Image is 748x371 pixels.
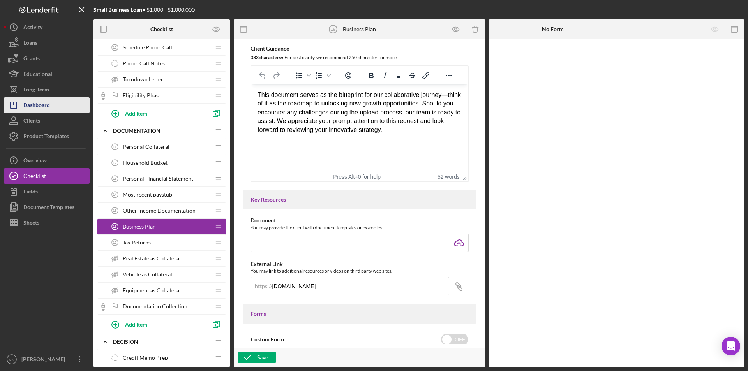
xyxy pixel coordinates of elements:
div: Save [257,352,268,363]
tspan: 12 [113,161,117,165]
span: Schedule Phone Call [123,44,172,51]
button: Emojis [342,70,355,81]
button: Activity [4,19,90,35]
button: 52 words [438,174,460,180]
span: Eligibility Phase [123,92,161,98]
button: Sheets [4,215,90,230]
div: Documentation [113,128,210,134]
b: 333 character s • [251,55,284,60]
span: Turndown Letter [123,76,163,83]
tspan: 10 [113,46,117,49]
b: No Form [542,26,564,32]
span: Household Budget [123,160,168,166]
div: [PERSON_NAME] [19,352,70,369]
div: Forms [251,311,469,317]
b: Small Business Loan [93,6,142,13]
span: Personal Financial Statement [123,176,193,182]
div: Educational [23,66,52,84]
button: Long-Term [4,82,90,97]
div: Open Intercom Messenger [722,337,740,355]
button: Redo [270,70,283,81]
tspan: 11 [113,145,117,149]
div: Loans [23,35,37,53]
div: Clients [23,113,40,130]
button: Strikethrough [406,70,419,81]
a: Grants [4,51,90,66]
button: Checklist [4,168,90,184]
button: Fields [4,184,90,199]
span: Personal Collateral [123,144,169,150]
div: Add Item [125,106,147,121]
button: CN[PERSON_NAME] [4,352,90,367]
div: Activity [23,19,42,37]
tspan: 14 [113,193,117,197]
div: For best clarity, we recommend 250 characters or more. [251,54,469,62]
button: Bold [365,70,378,81]
div: Dashboard [23,97,50,115]
span: Credit Memo Prep [123,355,168,361]
div: Key Resources [251,197,469,203]
div: Bullet list [293,70,312,81]
span: Equipment as Collateral [123,287,181,294]
span: Vehicle as Collateral [123,271,172,278]
div: You may link to additional resources or videos on third party web sites. [251,267,469,275]
div: Document [251,217,469,223]
span: Business Plan [123,223,156,230]
button: Preview as [208,21,225,38]
div: • $1,000 - $1,000,000 [93,7,195,13]
span: Phone Call Notes [123,60,165,67]
button: Add Item [105,316,206,332]
button: Educational [4,66,90,82]
button: Dashboard [4,97,90,113]
button: Overview [4,153,90,168]
div: Numbered list [312,70,332,81]
iframe: Rich Text Area [251,84,468,172]
div: Press Alt+0 for help [323,174,391,180]
button: Insert/edit link [419,70,432,81]
b: Checklist [150,26,173,32]
tspan: 17 [113,241,117,244]
div: You may provide the client with document templates or examples. [251,224,469,232]
div: Business Plan [343,26,376,32]
span: Real Estate as Collateral [123,255,181,262]
tspan: 13 [113,177,117,181]
span: Most recent paystub [123,192,172,198]
label: Custom Form [251,336,284,343]
text: CN [9,357,14,362]
button: Add Item [105,105,206,121]
span: Other Income Documentation [123,207,196,214]
button: Clients [4,113,90,128]
div: Decision [113,339,210,345]
div: Add Item [125,317,147,332]
div: External Link [251,261,469,267]
div: Document Templates [23,199,74,217]
div: Press the Up and Down arrow keys to resize the editor. [460,172,468,181]
div: Fields [23,184,38,201]
span: Tax Returns [123,239,151,246]
div: Client Guidance [251,46,469,52]
button: Save [238,352,276,363]
button: Loans [4,35,90,51]
button: Document Templates [4,199,90,215]
div: Checklist [23,168,46,186]
div: https:// [255,283,272,289]
tspan: 16 [113,225,117,229]
tspan: 16 [330,27,335,32]
div: Product Templates [23,128,69,146]
span: Documentation Collection [123,303,187,309]
button: Italic [378,70,392,81]
button: Product Templates [4,128,90,144]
